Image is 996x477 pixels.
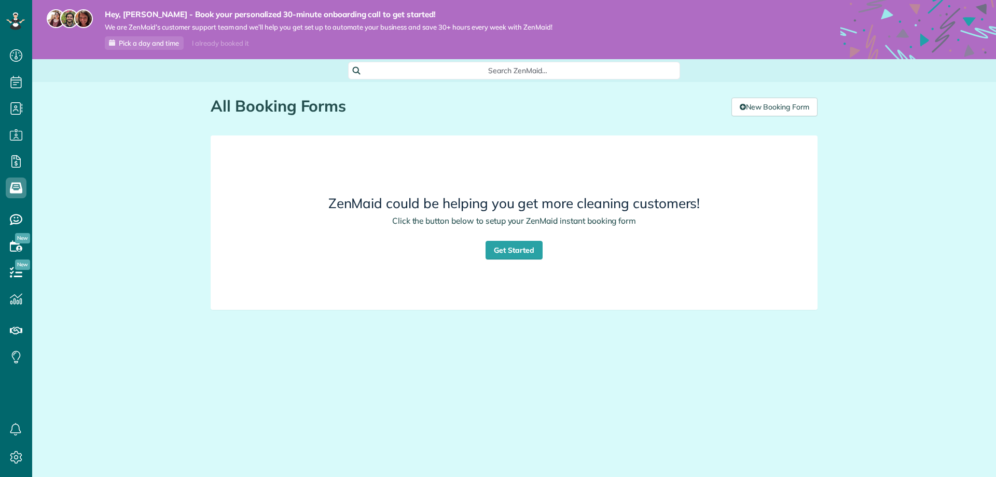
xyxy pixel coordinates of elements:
[269,216,759,225] h4: Click the button below to setup your ZenMaid instant booking form
[486,241,543,260] a: Get Started
[47,9,65,28] img: maria-72a9807cf96188c08ef61303f053569d2e2a8a1cde33d635c8a3ac13582a053d.jpg
[105,9,552,20] strong: Hey, [PERSON_NAME] - Book your personalized 30-minute onboarding call to get started!
[15,233,30,243] span: New
[211,98,724,115] h1: All Booking Forms
[269,196,759,211] h3: ZenMaid could be helping you get more cleaning customers!
[731,98,818,116] a: New Booking Form
[60,9,79,28] img: jorge-587dff0eeaa6aab1f244e6dc62b8924c3b6ad411094392a53c71c6c4a576187d.jpg
[105,23,552,32] span: We are ZenMaid’s customer support team and we’ll help you get set up to automate your business an...
[105,36,184,50] a: Pick a day and time
[74,9,93,28] img: michelle-19f622bdf1676172e81f8f8fba1fb50e276960ebfe0243fe18214015130c80e4.jpg
[186,37,255,50] div: I already booked it
[119,39,179,47] span: Pick a day and time
[15,260,30,270] span: New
